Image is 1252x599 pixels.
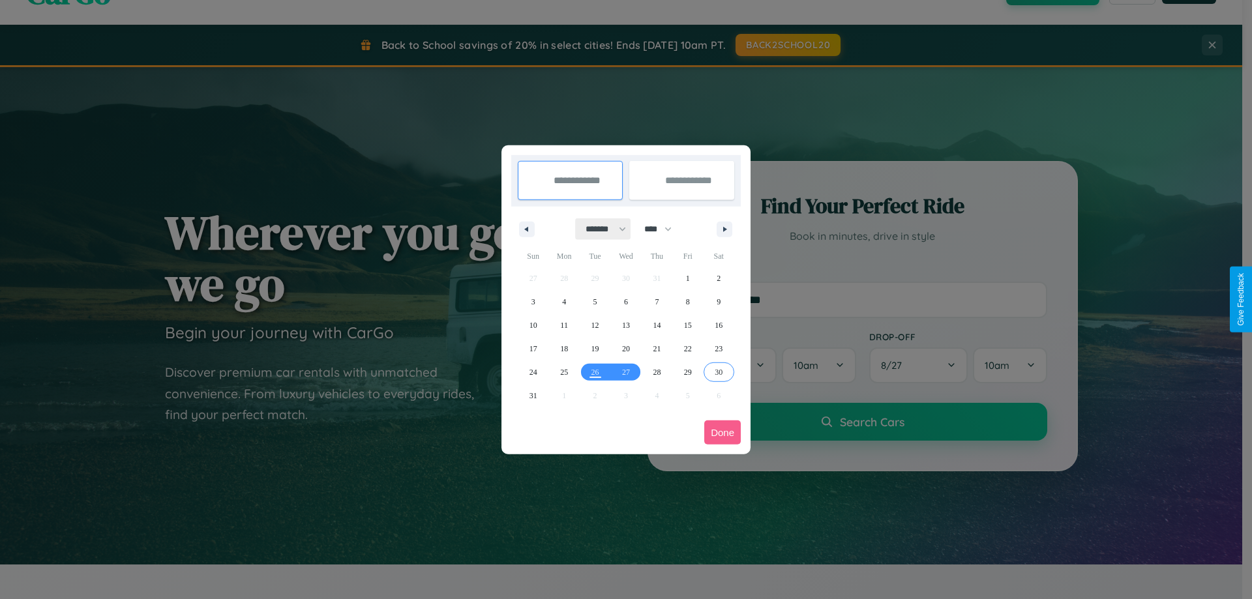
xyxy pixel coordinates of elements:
[580,337,610,360] button: 19
[622,360,630,384] span: 27
[684,360,692,384] span: 29
[684,314,692,337] span: 15
[672,267,703,290] button: 1
[518,384,548,407] button: 31
[715,337,723,360] span: 23
[672,314,703,337] button: 15
[610,337,641,360] button: 20
[642,337,672,360] button: 21
[529,337,537,360] span: 17
[610,360,641,384] button: 27
[529,314,537,337] span: 10
[653,314,661,337] span: 14
[704,420,741,445] button: Done
[580,290,610,314] button: 5
[518,360,548,384] button: 24
[653,337,661,360] span: 21
[548,246,579,267] span: Mon
[560,314,568,337] span: 11
[622,337,630,360] span: 20
[548,360,579,384] button: 25
[580,246,610,267] span: Tue
[642,360,672,384] button: 28
[518,246,548,267] span: Sun
[1236,273,1245,326] div: Give Feedback
[560,337,568,360] span: 18
[518,290,548,314] button: 3
[686,267,690,290] span: 1
[518,314,548,337] button: 10
[531,290,535,314] span: 3
[704,360,734,384] button: 30
[562,290,566,314] span: 4
[610,290,641,314] button: 6
[704,267,734,290] button: 2
[529,384,537,407] span: 31
[655,290,659,314] span: 7
[529,360,537,384] span: 24
[624,290,628,314] span: 6
[642,246,672,267] span: Thu
[518,337,548,360] button: 17
[591,337,599,360] span: 19
[704,290,734,314] button: 9
[704,246,734,267] span: Sat
[610,314,641,337] button: 13
[686,290,690,314] span: 8
[715,360,723,384] span: 30
[704,314,734,337] button: 16
[591,314,599,337] span: 12
[580,314,610,337] button: 12
[560,360,568,384] span: 25
[622,314,630,337] span: 13
[717,290,721,314] span: 9
[653,360,661,384] span: 28
[548,337,579,360] button: 18
[715,314,723,337] span: 16
[672,337,703,360] button: 22
[642,314,672,337] button: 14
[672,360,703,384] button: 29
[591,360,599,384] span: 26
[593,290,597,314] span: 5
[717,267,721,290] span: 2
[704,337,734,360] button: 23
[548,314,579,337] button: 11
[610,246,641,267] span: Wed
[580,360,610,384] button: 26
[672,246,703,267] span: Fri
[548,290,579,314] button: 4
[642,290,672,314] button: 7
[684,337,692,360] span: 22
[672,290,703,314] button: 8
